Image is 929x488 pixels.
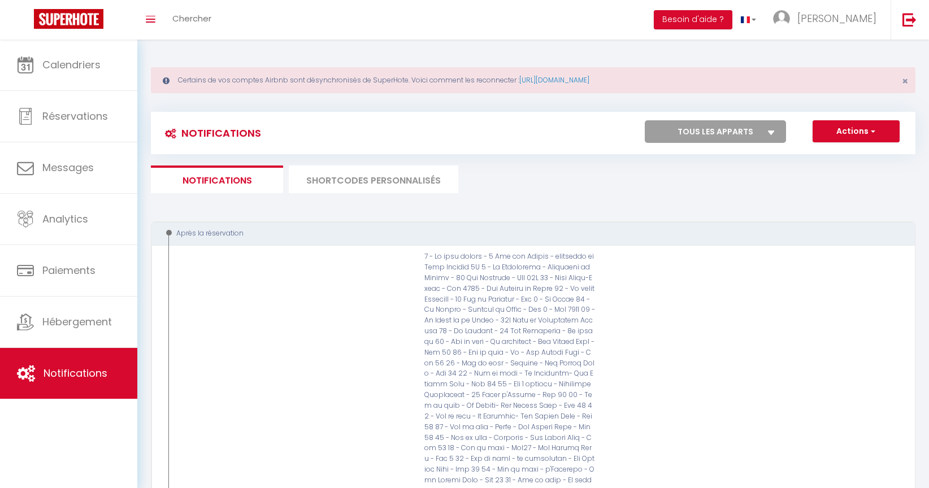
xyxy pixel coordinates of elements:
[654,10,732,29] button: Besoin d'aide ?
[42,212,88,226] span: Analytics
[519,75,589,85] a: [URL][DOMAIN_NAME]
[42,263,95,277] span: Paiements
[813,120,900,143] button: Actions
[151,67,915,93] div: Certains de vos comptes Airbnb sont désynchronisés de SuperHote. Voici comment les reconnecter :
[42,160,94,175] span: Messages
[902,76,908,86] button: Close
[902,74,908,88] span: ×
[289,165,458,193] li: SHORTCODES PERSONNALISÉS
[902,12,917,27] img: logout
[44,366,107,380] span: Notifications
[34,9,103,29] img: Super Booking
[797,11,876,25] span: [PERSON_NAME]
[42,109,108,123] span: Réservations
[42,315,112,329] span: Hébergement
[42,58,101,72] span: Calendriers
[172,12,211,24] span: Chercher
[162,228,891,239] div: Après la réservation
[773,10,790,27] img: ...
[159,120,261,146] h3: Notifications
[151,165,283,193] li: Notifications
